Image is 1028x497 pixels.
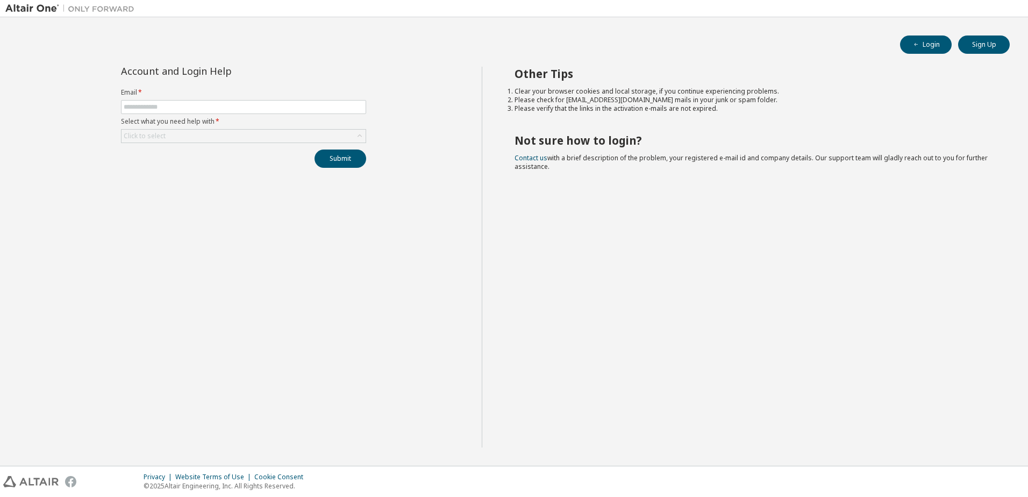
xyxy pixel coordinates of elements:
img: Altair One [5,3,140,14]
div: Click to select [122,130,366,143]
li: Please verify that the links in the activation e-mails are not expired. [515,104,991,113]
button: Submit [315,150,366,168]
label: Email [121,88,366,97]
li: Clear your browser cookies and local storage, if you continue experiencing problems. [515,87,991,96]
div: Privacy [144,473,175,481]
p: © 2025 Altair Engineering, Inc. All Rights Reserved. [144,481,310,491]
a: Contact us [515,153,547,162]
img: altair_logo.svg [3,476,59,487]
div: Cookie Consent [254,473,310,481]
div: Click to select [124,132,166,140]
h2: Not sure how to login? [515,133,991,147]
img: facebook.svg [65,476,76,487]
span: with a brief description of the problem, your registered e-mail id and company details. Our suppo... [515,153,988,171]
button: Login [900,35,952,54]
h2: Other Tips [515,67,991,81]
div: Account and Login Help [121,67,317,75]
label: Select what you need help with [121,117,366,126]
div: Website Terms of Use [175,473,254,481]
button: Sign Up [958,35,1010,54]
li: Please check for [EMAIL_ADDRESS][DOMAIN_NAME] mails in your junk or spam folder. [515,96,991,104]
